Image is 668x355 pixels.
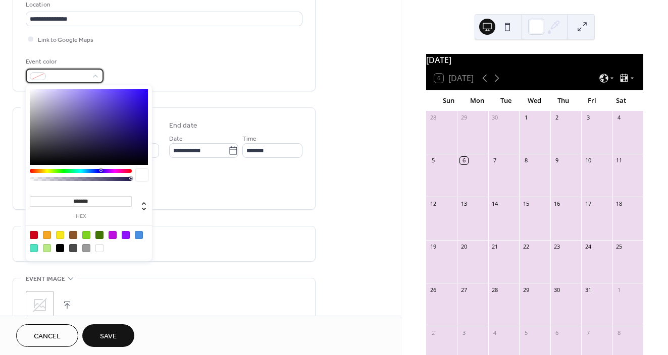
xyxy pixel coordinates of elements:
[69,231,77,239] div: #8B572A
[30,231,38,239] div: #D0021B
[429,200,437,207] div: 12
[109,231,117,239] div: #BD10E0
[491,286,499,293] div: 28
[460,286,468,293] div: 27
[492,91,521,111] div: Tue
[522,200,530,207] div: 15
[491,114,499,122] div: 30
[615,243,623,251] div: 25
[584,329,592,336] div: 7
[584,286,592,293] div: 31
[56,244,64,252] div: #000000
[429,114,437,122] div: 28
[460,243,468,251] div: 20
[429,329,437,336] div: 2
[82,231,90,239] div: #7ED321
[615,286,623,293] div: 1
[520,91,549,111] div: Wed
[553,243,561,251] div: 23
[463,91,492,111] div: Mon
[584,114,592,122] div: 3
[491,200,499,207] div: 14
[38,35,93,45] span: Link to Google Maps
[169,134,183,144] span: Date
[615,329,623,336] div: 8
[16,324,78,347] button: Cancel
[460,157,468,164] div: 6
[434,91,463,111] div: Sun
[26,274,65,284] span: Event image
[69,244,77,252] div: #4A4A4A
[100,331,117,342] span: Save
[584,157,592,164] div: 10
[135,231,143,239] div: #4A90E2
[82,324,134,347] button: Save
[56,231,64,239] div: #F8E71C
[584,243,592,251] div: 24
[522,243,530,251] div: 22
[460,329,468,336] div: 3
[426,54,643,66] div: [DATE]
[95,231,104,239] div: #417505
[553,329,561,336] div: 6
[549,91,578,111] div: Thu
[30,244,38,252] div: #50E3C2
[26,56,101,67] div: Event color
[26,291,54,319] div: ;
[553,200,561,207] div: 16
[606,91,635,111] div: Sat
[460,200,468,207] div: 13
[491,243,499,251] div: 21
[584,200,592,207] div: 17
[82,244,90,252] div: #9B9B9B
[43,231,51,239] div: #F5A623
[491,329,499,336] div: 4
[43,244,51,252] div: #B8E986
[122,231,130,239] div: #9013FE
[429,243,437,251] div: 19
[553,157,561,164] div: 9
[242,134,256,144] span: Time
[95,244,104,252] div: #FFFFFF
[522,286,530,293] div: 29
[522,114,530,122] div: 1
[30,214,132,219] label: hex
[522,157,530,164] div: 8
[491,157,499,164] div: 7
[460,114,468,122] div: 29
[615,200,623,207] div: 18
[522,329,530,336] div: 5
[429,157,437,164] div: 5
[553,114,561,122] div: 2
[615,114,623,122] div: 4
[615,157,623,164] div: 11
[34,331,61,342] span: Cancel
[553,286,561,293] div: 30
[429,286,437,293] div: 26
[169,121,197,131] div: End date
[578,91,606,111] div: Fri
